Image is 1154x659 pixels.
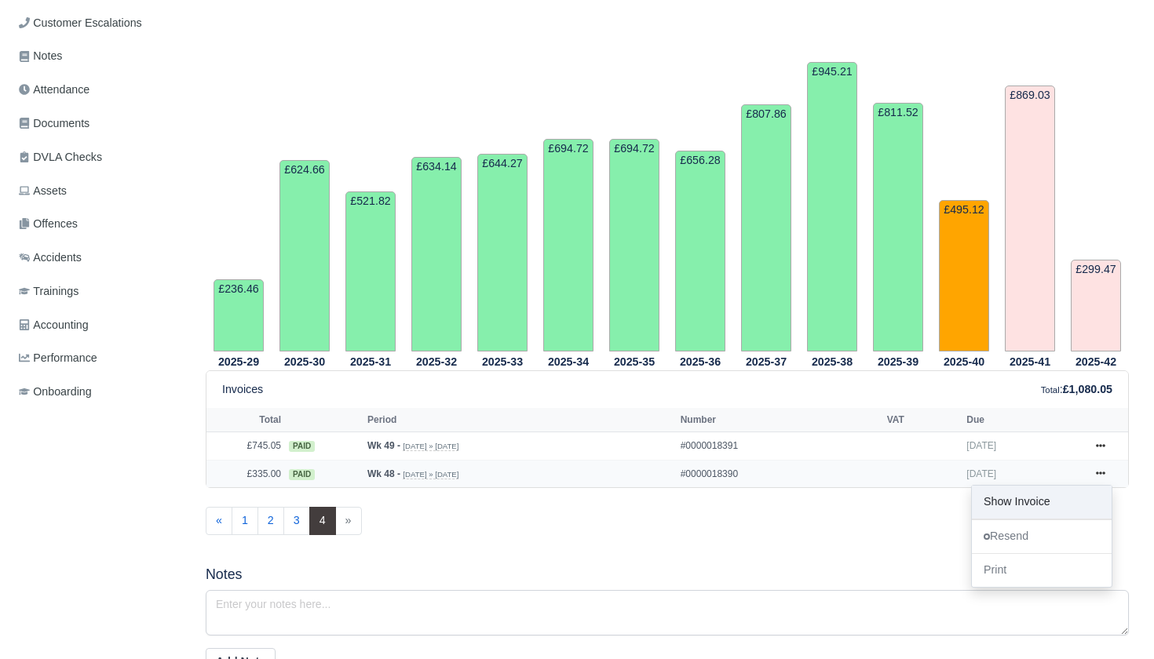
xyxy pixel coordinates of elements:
span: Attendance [19,81,89,99]
a: Resend [972,520,1112,553]
a: Notes [13,41,187,71]
td: £869.03 [1005,86,1055,351]
th: 2025-34 [535,352,601,371]
th: 2025-33 [469,352,535,371]
td: £335.00 [206,460,285,487]
span: DVLA Checks [19,148,102,166]
span: [DATE] [966,440,996,451]
a: Onboarding [13,377,187,407]
small: [DATE] » [DATE] [403,442,458,451]
span: Customer Escalations [19,14,142,32]
th: Due [962,408,1081,431]
a: Print [972,554,1112,587]
td: £745.05 [206,432,285,461]
small: [DATE] » [DATE] [403,470,458,479]
th: Total [206,408,285,431]
h6: Invoices [222,383,263,396]
strong: Wk 48 - [367,468,400,479]
a: 1 [232,507,258,535]
a: « [206,507,232,535]
td: £945.21 [807,62,857,351]
a: Attendance [13,75,187,105]
span: paid [289,469,315,480]
td: £495.12 [939,200,989,351]
td: £624.66 [279,160,330,351]
th: 2025-40 [931,352,997,371]
a: Show Invoice [972,486,1112,519]
a: Trainings [13,276,187,307]
span: Onboarding [19,383,92,401]
a: Assets [13,176,187,206]
span: Trainings [19,282,79,300]
a: Accounting [13,310,187,340]
th: 2025-32 [404,352,469,371]
span: Documents [19,115,89,133]
span: [DATE] [966,468,996,479]
th: 2025-42 [1063,352,1129,371]
td: £694.72 [543,139,593,351]
small: Total [1041,385,1060,395]
span: Offences [19,215,78,233]
a: Performance [13,343,187,373]
a: DVLA Checks [13,142,187,173]
a: Accidents [13,242,187,273]
a: Offences [13,209,187,239]
span: Performance [19,349,97,367]
span: Accidents [19,249,82,267]
th: 2025-30 [272,352,338,371]
td: £299.47 [1071,260,1121,351]
th: 2025-39 [865,352,931,371]
span: 4 [309,507,336,535]
th: 2025-37 [733,352,799,371]
td: #0000018390 [677,460,883,487]
td: £634.14 [411,157,462,351]
strong: £1,080.05 [1063,383,1112,395]
th: 2025-31 [338,352,404,371]
td: £811.52 [873,103,923,351]
span: Assets [19,182,67,200]
th: VAT [883,408,963,431]
td: £644.27 [477,154,528,351]
h5: Notes [206,566,1129,583]
th: 2025-36 [667,352,733,371]
td: £236.46 [214,279,264,351]
iframe: Chat Widget [1075,584,1154,659]
th: 2025-41 [997,352,1063,371]
a: 2 [257,507,284,535]
td: £694.72 [609,139,659,351]
td: £521.82 [345,191,396,351]
strong: Wk 49 - [367,440,400,451]
td: #0000018391 [677,432,883,461]
th: Number [677,408,883,431]
a: Documents [13,108,187,139]
div: : [1041,380,1112,399]
th: 2025-29 [206,352,272,371]
a: 3 [283,507,310,535]
td: £807.86 [741,104,791,352]
span: paid [289,441,315,452]
th: 2025-38 [799,352,865,371]
th: 2025-35 [601,352,667,371]
td: £656.28 [675,151,725,351]
a: Customer Escalations [13,8,187,38]
span: Notes [19,47,62,65]
th: Period [363,408,677,431]
span: Accounting [19,316,89,334]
